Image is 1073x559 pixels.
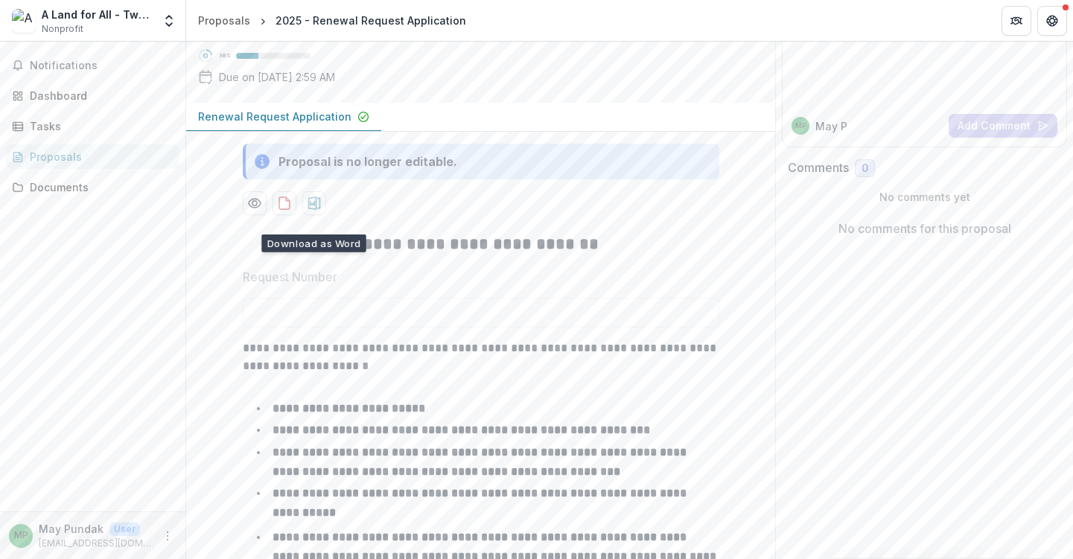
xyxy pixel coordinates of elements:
button: download-proposal [273,191,296,215]
a: Documents [6,175,179,199]
div: Proposals [30,149,168,164]
button: Open entity switcher [159,6,179,36]
p: May Pundak [39,521,104,537]
p: [EMAIL_ADDRESS][DOMAIN_NAME] [39,537,153,550]
div: Tasks [30,118,168,134]
button: Get Help [1037,6,1067,36]
p: Renewal Request Application [198,109,351,124]
a: Proposals [6,144,179,169]
button: Preview b6b475b4-592e-4a86-b06e-fbb31a9c434e-0.pdf [243,191,267,215]
div: 2025 - Renewal Request Application [276,13,466,28]
div: May Pundak [14,531,28,540]
h2: Comments [788,161,849,175]
span: Nonprofit [42,22,83,36]
div: Proposal is no longer editable. [278,153,457,170]
p: Due on [DATE] 2:59 AM [219,69,335,85]
p: May P [815,118,847,134]
div: Proposals [198,13,250,28]
button: More [159,527,176,545]
a: Dashboard [6,83,179,108]
p: 30 % [219,51,230,61]
p: User [109,523,140,536]
button: Notifications [6,54,179,77]
p: No comments yet [788,189,1061,205]
div: May Pundak [795,122,806,130]
button: Add Comment [949,114,1057,138]
img: A Land for All - Two States One Homeland [12,9,36,33]
div: Dashboard [30,88,168,103]
button: Partners [1002,6,1031,36]
a: Tasks [6,114,179,138]
span: Notifications [30,60,173,72]
nav: breadcrumb [192,10,472,31]
p: Request Number [243,268,337,286]
div: Documents [30,179,168,195]
div: A Land for All - Two States One Homeland [42,7,153,22]
a: Proposals [192,10,256,31]
span: 0 [862,162,868,175]
button: download-proposal [302,191,326,215]
p: No comments for this proposal [838,220,1011,237]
